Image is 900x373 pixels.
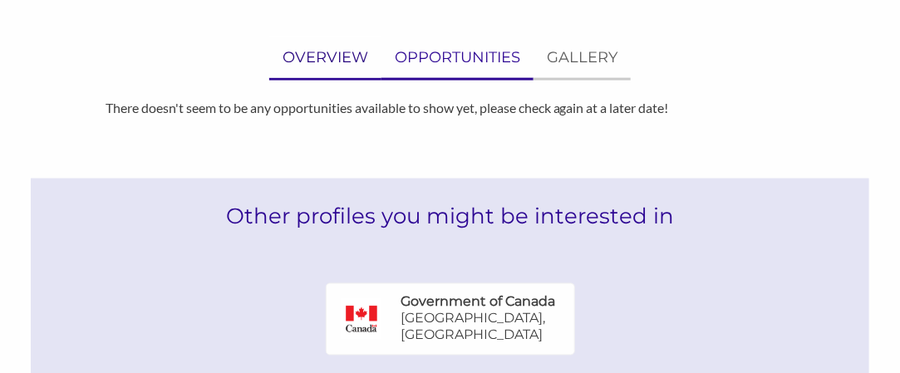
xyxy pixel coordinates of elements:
[283,46,368,70] p: OVERVIEW
[547,46,617,70] p: GALLERY
[401,294,555,311] h6: Government of Canada
[395,46,520,70] p: OPPORTUNITIES
[31,179,868,255] h2: Other profiles you might be interested in
[341,298,382,340] img: Government of Canada Logo
[401,311,574,344] p: [GEOGRAPHIC_DATA], [GEOGRAPHIC_DATA]
[106,97,794,119] p: There doesn't seem to be any opportunities available to show yet, please check again at a later d...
